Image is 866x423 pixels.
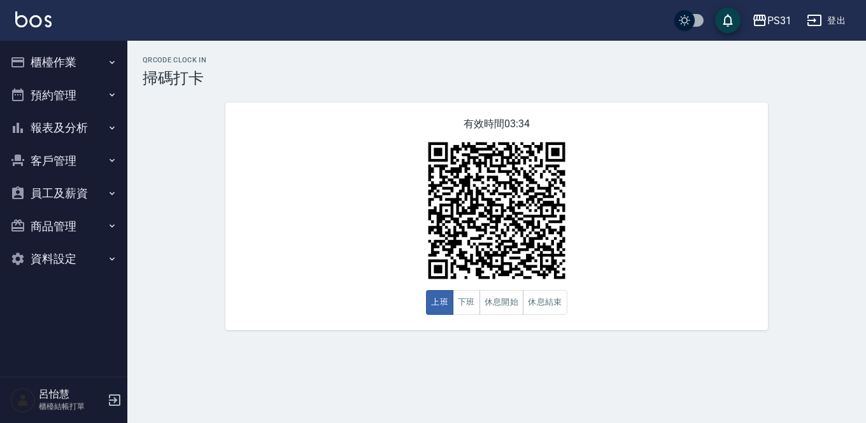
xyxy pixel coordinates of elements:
img: Logo [15,11,52,27]
button: 資料設定 [5,242,122,275]
button: 客戶管理 [5,144,122,177]
button: 休息開始 [479,290,524,315]
button: 員工及薪資 [5,177,122,210]
button: 休息結束 [523,290,567,315]
button: 下班 [453,290,480,315]
h3: 掃碼打卡 [143,69,851,87]
button: 上班 [426,290,453,315]
button: save [715,8,741,33]
div: 有效時間 03:34 [225,102,768,330]
button: 商品管理 [5,210,122,243]
button: 報表及分析 [5,111,122,144]
button: 櫃檯作業 [5,46,122,79]
img: Person [10,387,36,413]
div: PS31 [767,13,791,29]
button: 登出 [802,9,851,32]
h5: 呂怡慧 [39,388,104,401]
button: 預約管理 [5,79,122,112]
button: PS31 [747,8,797,34]
p: 櫃檯結帳打單 [39,401,104,412]
h2: QRcode Clock In [143,56,851,64]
